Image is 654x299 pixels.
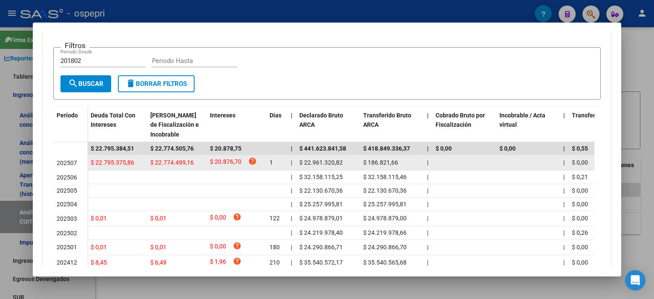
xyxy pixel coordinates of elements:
[68,80,103,88] span: Buscar
[57,259,77,266] span: 202412
[563,201,565,208] span: |
[233,213,241,221] i: help
[363,112,411,128] span: Transferido Bruto ARCA
[363,145,410,152] span: $ 418.849.336,37
[427,259,428,266] span: |
[363,244,407,251] span: $ 24.290.866,70
[91,145,134,152] span: $ 22.795.384,51
[572,244,588,251] span: $ 0,00
[427,145,429,152] span: |
[563,112,565,119] span: |
[53,106,87,142] datatable-header-cell: Período
[233,257,241,265] i: help
[563,215,565,222] span: |
[563,145,565,152] span: |
[126,78,136,88] mat-icon: delete
[57,159,77,166] span: 202507
[363,259,407,266] span: $ 35.540.565,68
[363,215,407,222] span: $ 24.978.879,00
[572,159,588,166] span: $ 0,00
[427,244,428,251] span: |
[291,259,292,266] span: |
[427,159,428,166] span: |
[57,230,77,236] span: 202502
[233,242,241,250] i: help
[568,106,632,144] datatable-header-cell: Transferido De Más
[363,174,407,180] span: $ 32.158.115,46
[210,213,226,224] span: $ 0,00
[150,145,194,152] span: $ 22.774.505,76
[150,112,199,138] span: [PERSON_NAME] de Fiscalización e Incobrable
[572,201,588,208] span: $ 0,00
[572,259,588,266] span: $ 0,00
[563,174,565,180] span: |
[126,80,187,88] span: Borrar Filtros
[270,259,280,266] span: 210
[363,229,407,236] span: $ 24.219.978,66
[270,159,273,166] span: 1
[436,112,485,128] span: Cobrado Bruto por Fiscalización
[291,215,292,222] span: |
[427,229,428,236] span: |
[299,259,343,266] span: $ 35.540.572,17
[210,257,226,268] span: $ 1,96
[91,112,135,128] span: Deuda Total Con Intereses
[572,187,588,194] span: $ 0,00
[299,215,343,222] span: $ 24.978.879,01
[291,145,293,152] span: |
[57,244,77,251] span: 202501
[91,259,107,266] span: $ 8,45
[572,145,588,152] span: $ 0,55
[270,112,281,119] span: Dias
[60,41,90,50] h3: Filtros
[299,244,343,251] span: $ 24.290.866,71
[270,215,280,222] span: 122
[210,112,235,119] span: Intereses
[291,244,292,251] span: |
[266,106,287,144] datatable-header-cell: Dias
[572,229,588,236] span: $ 0,26
[291,112,293,119] span: |
[299,229,343,236] span: $ 24.219.978,40
[432,106,496,144] datatable-header-cell: Cobrado Bruto por Fiscalización
[57,174,77,181] span: 202506
[625,270,645,290] div: Open Intercom Messenger
[68,78,78,88] mat-icon: search
[499,112,545,128] span: Incobrable / Acta virtual
[563,244,565,251] span: |
[563,229,565,236] span: |
[363,159,398,166] span: $ 186.821,66
[291,187,292,194] span: |
[60,75,111,92] button: Buscar
[560,106,568,144] datatable-header-cell: |
[57,112,78,119] span: Período
[296,106,360,144] datatable-header-cell: Declarado Bruto ARCA
[57,187,77,194] span: 202505
[363,201,407,208] span: $ 25.257.995,81
[572,112,625,119] span: Transferido De Más
[147,106,207,144] datatable-header-cell: Deuda Bruta Neto de Fiscalización e Incobrable
[563,187,565,194] span: |
[87,106,147,144] datatable-header-cell: Deuda Total Con Intereses
[572,215,588,222] span: $ 0,00
[299,112,343,128] span: Declarado Bruto ARCA
[210,242,226,253] span: $ 0,00
[499,145,516,152] span: $ 0,00
[563,259,565,266] span: |
[427,201,428,208] span: |
[210,157,241,168] span: $ 20.876,70
[91,215,107,222] span: $ 0,01
[150,259,166,266] span: $ 6,49
[291,159,292,166] span: |
[563,159,565,166] span: |
[291,229,292,236] span: |
[436,145,452,152] span: $ 0,00
[299,201,343,208] span: $ 25.257.995,81
[210,145,241,152] span: $ 20.878,75
[291,174,292,180] span: |
[150,244,166,251] span: $ 0,01
[299,159,343,166] span: $ 22.961.320,82
[363,187,407,194] span: $ 22.130.670,36
[248,157,257,165] i: help
[299,145,346,152] span: $ 441.623.841,58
